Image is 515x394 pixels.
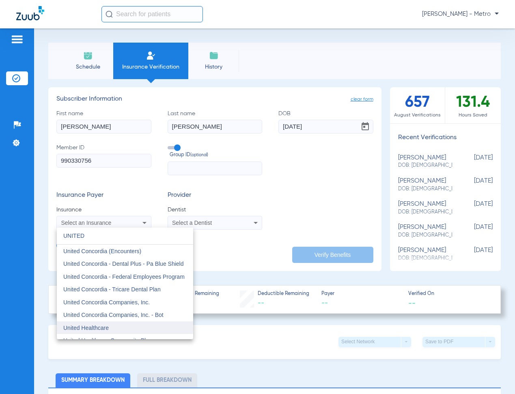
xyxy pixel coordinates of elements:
[63,286,161,293] span: United Concordia - Tricare Dental Plan
[474,355,515,394] iframe: Chat Widget
[63,248,141,254] span: United Concordia (Encounters)
[63,325,109,331] span: United Healthcare
[63,299,150,306] span: United Concordia Companies, Inc.
[63,312,164,318] span: United Concordia Companies, Inc. - Bot
[57,228,193,244] input: dropdown search
[63,261,184,267] span: United Concordia - Dental Plus - Pa Blue Shield
[63,273,185,280] span: United Concordia - Federal Employees Program
[63,337,152,344] span: United Healthcare Community Plan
